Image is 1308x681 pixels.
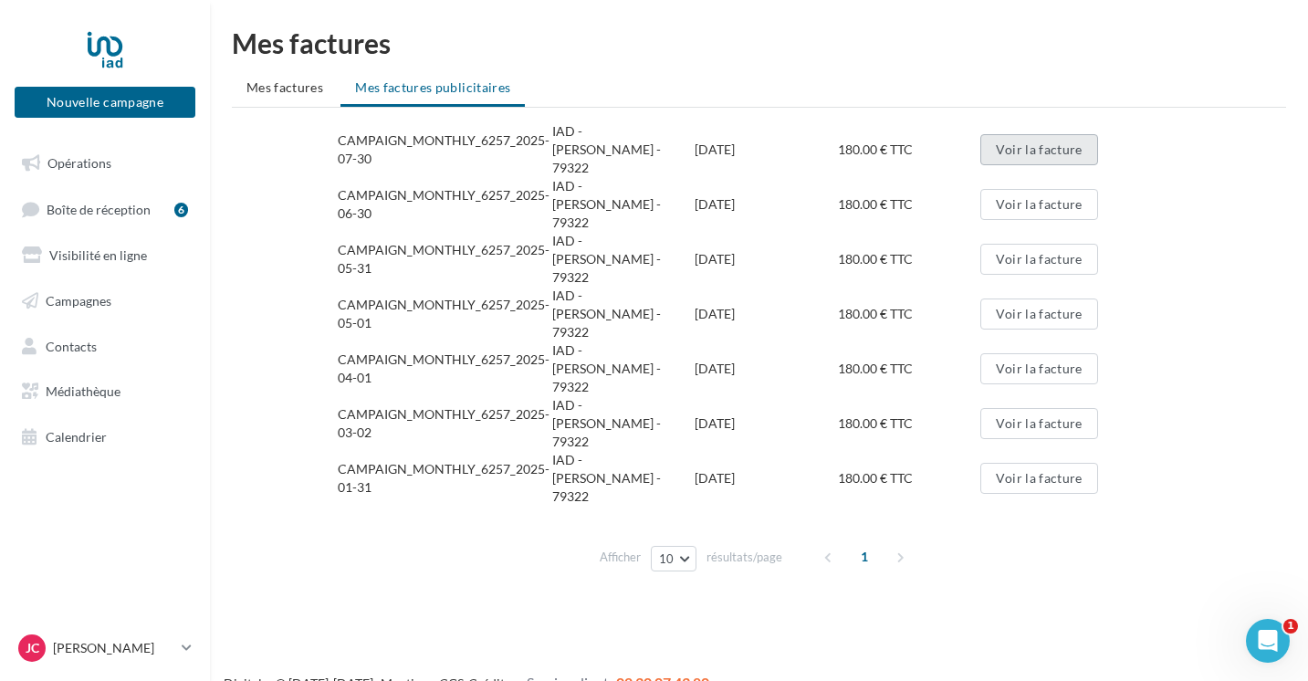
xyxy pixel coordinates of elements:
div: 180.00 € TTC [838,250,981,268]
button: Nouvelle campagne [15,87,195,118]
span: 10 [659,551,675,566]
div: CAMPAIGN_MONTHLY_6257_2025-03-02 [338,405,552,442]
div: IAD - [PERSON_NAME] - 79322 [552,287,696,341]
span: Opérations [47,155,111,171]
button: Voir la facture [980,189,1097,220]
div: IAD - [PERSON_NAME] - 79322 [552,341,696,396]
span: Boîte de réception [47,201,151,216]
div: [DATE] [695,141,838,159]
span: Contacts [46,338,97,353]
a: JC [PERSON_NAME] [15,631,195,665]
div: 180.00 € TTC [838,195,981,214]
h1: Mes factures [232,29,1286,57]
a: Visibilité en ligne [11,236,199,275]
div: IAD - [PERSON_NAME] - 79322 [552,396,696,451]
span: 1 [1283,619,1298,634]
div: IAD - [PERSON_NAME] - 79322 [552,232,696,287]
div: 180.00 € TTC [838,414,981,433]
div: [DATE] [695,250,838,268]
a: Boîte de réception6 [11,190,199,229]
div: [DATE] [695,414,838,433]
a: Médiathèque [11,372,199,411]
div: CAMPAIGN_MONTHLY_6257_2025-01-31 [338,460,552,497]
button: Voir la facture [980,408,1097,439]
div: IAD - [PERSON_NAME] - 79322 [552,451,696,506]
iframe: Intercom live chat [1246,619,1290,663]
div: [DATE] [695,305,838,323]
button: Voir la facture [980,244,1097,275]
button: Voir la facture [980,463,1097,494]
div: CAMPAIGN_MONTHLY_6257_2025-06-30 [338,186,552,223]
span: Campagnes [46,293,111,309]
button: Voir la facture [980,299,1097,330]
div: CAMPAIGN_MONTHLY_6257_2025-04-01 [338,351,552,387]
span: Mes factures [246,79,323,95]
div: CAMPAIGN_MONTHLY_6257_2025-07-30 [338,131,552,168]
button: Voir la facture [980,134,1097,165]
span: résultats/page [706,549,782,566]
div: 6 [174,203,188,217]
a: Opérations [11,144,199,183]
button: 10 [651,546,697,571]
span: Calendrier [46,429,107,445]
div: CAMPAIGN_MONTHLY_6257_2025-05-31 [338,241,552,278]
a: Contacts [11,328,199,366]
p: [PERSON_NAME] [53,639,174,657]
div: [DATE] [695,195,838,214]
div: [DATE] [695,469,838,487]
div: 180.00 € TTC [838,305,981,323]
a: Campagnes [11,282,199,320]
div: 180.00 € TTC [838,141,981,159]
span: JC [26,639,39,657]
span: Visibilité en ligne [49,247,147,263]
div: IAD - [PERSON_NAME] - 79322 [552,122,696,177]
div: 180.00 € TTC [838,469,981,487]
div: [DATE] [695,360,838,378]
button: Voir la facture [980,353,1097,384]
a: Calendrier [11,418,199,456]
div: IAD - [PERSON_NAME] - 79322 [552,177,696,232]
div: 180.00 € TTC [838,360,981,378]
div: CAMPAIGN_MONTHLY_6257_2025-05-01 [338,296,552,332]
span: Afficher [600,549,641,566]
span: Médiathèque [46,383,120,399]
span: 1 [850,542,879,571]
